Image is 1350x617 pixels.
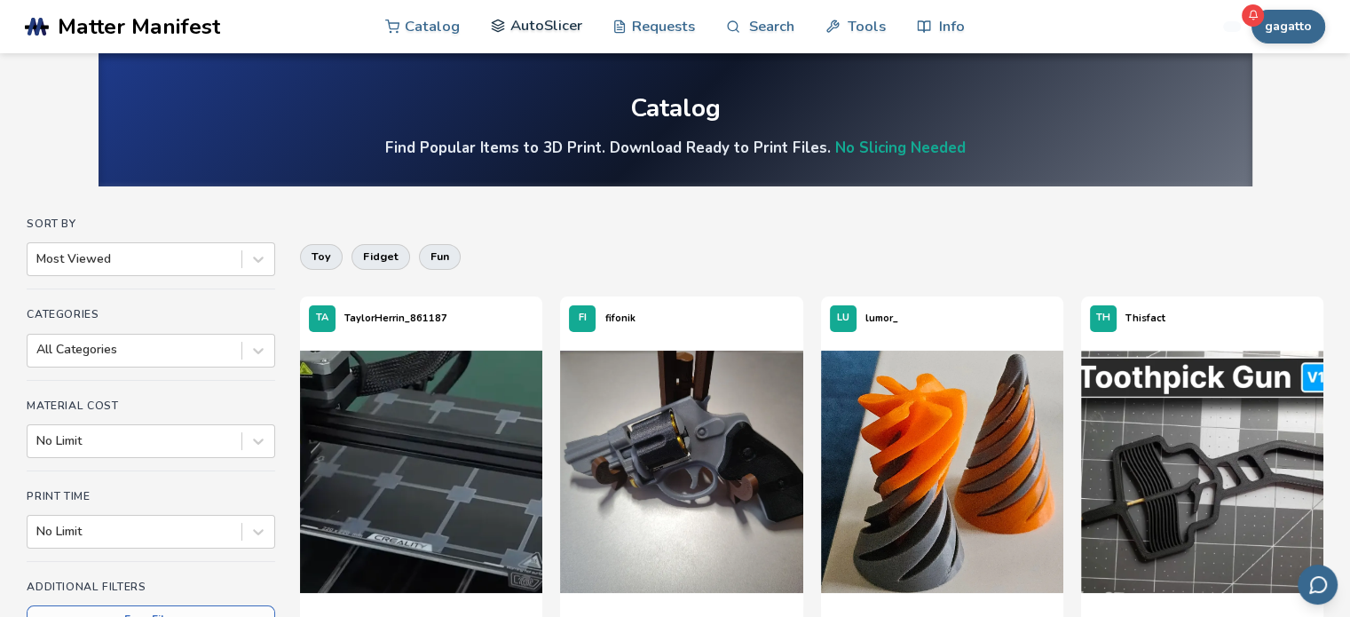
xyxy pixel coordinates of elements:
button: toy [300,244,343,269]
span: TH [1096,312,1110,324]
button: gagatto [1251,10,1325,44]
button: fidget [351,244,410,269]
p: Thisfact [1125,309,1165,328]
h4: Additional Filters [27,581,275,593]
h4: Categories [27,308,275,320]
div: Catalog [630,95,721,123]
button: Send feedback via email [1298,565,1338,605]
button: fun [419,244,461,269]
span: TA [316,312,328,324]
a: No Slicing Needed [835,138,966,158]
p: lumor_ [865,309,898,328]
h4: Material Cost [27,399,275,412]
p: fifonik [604,309,635,328]
span: Matter Manifest [58,14,220,39]
input: All Categories [36,343,40,357]
h4: Sort By [27,218,275,230]
input: Most Viewed [36,252,40,266]
input: No Limit [36,434,40,448]
h4: Find Popular Items to 3D Print. Download Ready to Print Files. [385,138,966,158]
input: No Limit [36,525,40,539]
span: LU [837,312,849,324]
h4: Print Time [27,490,275,502]
p: TaylorHerrin_861187 [344,309,447,328]
span: FI [579,312,587,324]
